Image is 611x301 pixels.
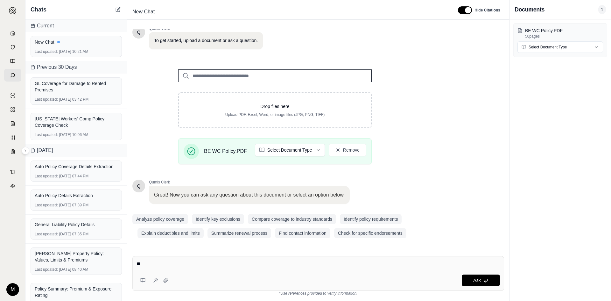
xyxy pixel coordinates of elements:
[204,147,247,155] span: BE WC Policy.PDF
[517,27,603,39] button: BE WC Policy.PDF50pages
[4,69,21,82] a: Chat
[154,191,345,199] p: Great! Now you can ask any question about this document or select an option below.
[4,103,21,116] a: Policy Comparisons
[35,232,58,237] span: Last updated:
[4,89,21,102] a: Single Policy
[525,27,603,34] p: BE WC Policy.PDF
[248,214,336,224] button: Compare coverage to industry standards
[4,117,21,130] a: Claim Coverage
[35,97,118,102] div: [DATE] 03:42 PM
[4,180,21,192] a: Legal Search Engine
[137,29,141,35] span: Hello
[25,61,127,74] div: Previous 30 Days
[35,203,118,208] div: [DATE] 07:39 PM
[462,275,500,286] button: Ask
[22,147,29,154] button: Expand sidebar
[35,267,58,272] span: Last updated:
[4,27,21,39] a: Home
[35,116,118,128] div: [US_STATE] Workers' Comp Policy Coverage Check
[35,232,118,237] div: [DATE] 07:35 PM
[4,166,21,178] a: Contract Analysis
[130,7,157,17] span: New Chat
[207,228,271,238] button: Summarize renewal process
[275,228,330,238] button: Find contact information
[334,228,406,238] button: Check for specific endorsements
[9,7,17,15] img: Expand sidebar
[149,180,350,185] span: Qumis Clerk
[137,228,204,238] button: Explain deductibles and limits
[525,34,603,39] p: 50 pages
[35,286,118,298] div: Policy Summary: Premium & Exposure Rating
[132,214,188,224] button: Analyze policy coverage
[35,174,118,179] div: [DATE] 07:44 PM
[189,103,361,110] p: Drop files here
[35,49,58,54] span: Last updated:
[132,291,504,296] div: *Use references provided to verify information.
[473,278,481,283] span: Ask
[4,145,21,158] a: Coverage Table
[35,80,118,93] div: GL Coverage for Damage to Rented Premises
[25,19,127,32] div: Current
[35,49,118,54] div: [DATE] 10:21 AM
[35,39,118,45] div: New Chat
[35,250,118,263] div: [PERSON_NAME] Property Policy: Values, Limits & Premiums
[35,174,58,179] span: Last updated:
[192,214,244,224] button: Identify key exclusions
[4,55,21,68] a: Prompt Library
[35,267,118,272] div: [DATE] 08:40 AM
[35,192,118,199] div: Auto Policy Details Extraction
[31,5,46,14] span: Chats
[154,37,258,44] p: To get started, upload a document or ask a question.
[6,283,19,296] div: M
[515,5,544,14] h3: Documents
[474,8,500,13] span: Hide Citations
[130,7,450,17] div: Edit Title
[35,132,118,137] div: [DATE] 10:06 AM
[4,131,21,144] a: Custom Report
[35,163,118,170] div: Auto Policy Coverage Details Extraction
[340,214,402,224] button: Identify policy requirements
[4,41,21,54] a: Documents Vault
[35,203,58,208] span: Last updated:
[189,112,361,117] p: Upload PDF, Excel, Word, or image files (JPG, PNG, TIFF)
[6,4,19,17] button: Expand sidebar
[137,183,141,189] span: Hello
[25,144,127,157] div: [DATE]
[598,5,606,14] span: 1
[35,132,58,137] span: Last updated:
[329,144,366,156] button: Remove
[35,97,58,102] span: Last updated:
[35,221,118,228] div: General Liability Policy Details
[114,6,122,13] button: New Chat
